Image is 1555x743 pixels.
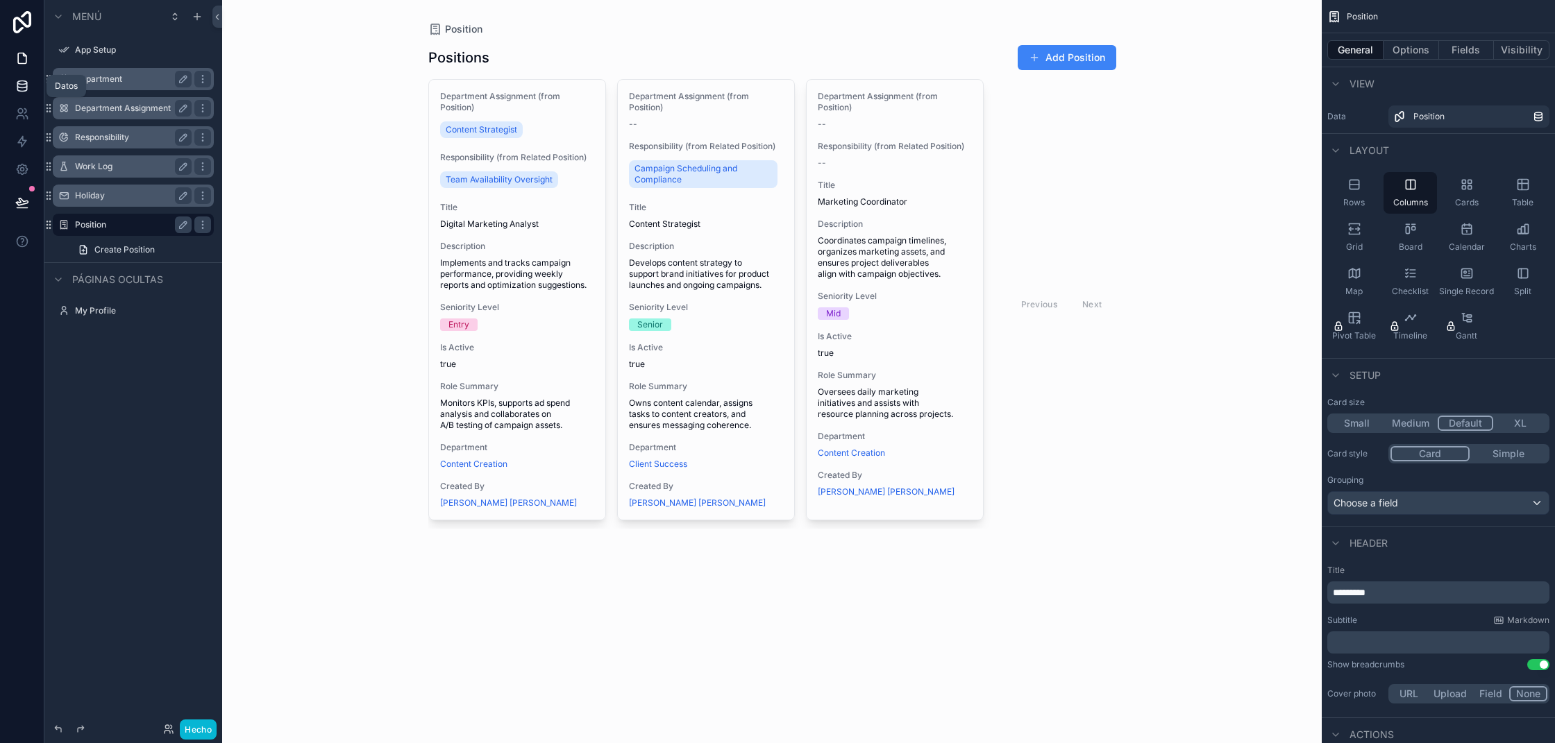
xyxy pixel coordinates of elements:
[1384,172,1437,214] button: Columns
[1449,241,1485,253] span: Calendar
[1343,197,1365,208] span: Rows
[1455,197,1479,208] span: Cards
[75,132,186,143] label: Responsibility
[1496,261,1549,302] button: Split
[1327,40,1384,60] button: General
[1427,686,1473,701] button: Upload
[75,161,186,172] label: Work Log
[1350,77,1375,91] span: View
[1347,11,1378,22] span: Position
[1327,261,1381,302] button: Map
[1327,581,1549,604] div: scrollable content
[1393,330,1427,341] span: Timeline
[1327,448,1383,459] label: Card style
[1440,172,1493,214] button: Cards
[75,219,186,230] label: Position
[69,239,214,261] a: Create Position
[185,724,212,735] font: Hecho
[1413,111,1445,122] span: Position
[1496,172,1549,214] button: Table
[1470,446,1547,461] button: Simple
[75,44,211,55] label: App Setup
[1440,261,1493,302] button: Single Record
[1327,565,1549,576] label: Title
[1473,686,1510,701] button: Field
[1350,536,1388,550] span: Header
[1438,416,1493,431] button: Default
[1327,659,1404,670] div: Show breadcrumbs
[72,10,101,22] font: Menú
[1512,197,1533,208] span: Table
[1494,40,1549,60] button: Visibility
[1439,40,1495,60] button: Fields
[1496,216,1549,258] button: Charts
[1384,261,1437,302] button: Checklist
[1390,446,1470,461] button: Card
[1393,197,1428,208] span: Columns
[1350,144,1389,157] span: Layout
[1327,111,1383,122] label: Data
[1456,330,1477,341] span: Gantt
[1327,397,1365,408] label: Card size
[1509,686,1547,701] button: None
[1327,305,1381,347] button: Pivot Table
[1399,241,1422,253] span: Board
[1327,172,1381,214] button: Rows
[72,273,163,285] font: Páginas ocultas
[1384,305,1437,347] button: Timeline
[1346,241,1363,253] span: Grid
[75,74,186,85] label: Department
[94,244,155,255] span: Create Position
[75,103,186,114] label: Department Assignment
[1327,615,1357,626] label: Subtitle
[1439,286,1494,297] span: Single Record
[1440,305,1493,347] button: Gantt
[1514,286,1531,297] span: Split
[1392,286,1429,297] span: Checklist
[1327,475,1363,486] label: Grouping
[1388,105,1549,128] a: Position
[1384,216,1437,258] button: Board
[1390,686,1427,701] button: URL
[55,80,78,91] font: Datos
[1327,491,1549,515] button: Choose a field
[1332,330,1376,341] span: Pivot Table
[1327,216,1381,258] button: Grid
[1334,497,1398,509] span: Choose a field
[1440,216,1493,258] button: Calendar
[1350,368,1381,382] span: Setup
[1510,241,1536,253] span: Charts
[1329,416,1384,431] button: Small
[75,305,211,316] label: My Profile
[1493,416,1547,431] button: XL
[1507,615,1549,626] span: Markdown
[1384,416,1438,431] button: Medium
[1327,688,1383,699] label: Cover photo
[75,190,186,201] label: Holiday
[1493,615,1549,626] a: Markdown
[1384,40,1439,60] button: Options
[180,719,217,740] button: Hecho
[1345,286,1363,297] span: Map
[1327,631,1549,654] div: scrollable content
